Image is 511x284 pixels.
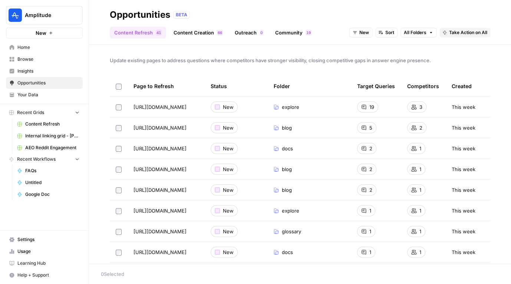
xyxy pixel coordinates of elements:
a: Learning Hub [6,257,83,269]
span: New [359,29,369,36]
div: Folder [274,76,290,96]
span: Settings [17,236,79,243]
div: 66 [217,30,223,36]
span: This week [452,166,475,173]
span: Untitled [25,179,79,186]
button: All Folders [400,28,436,37]
span: FAQs [25,167,79,174]
span: Home [17,44,79,51]
span: 1 [369,248,371,256]
span: This week [452,248,475,256]
span: This week [452,103,475,111]
button: Recent Grids [6,107,83,118]
a: Outreach0 [230,27,268,39]
span: New [223,186,234,194]
span: 4 [156,30,159,36]
span: [URL][DOMAIN_NAME] [133,186,187,194]
span: Google Doc [25,191,79,198]
a: Your Data [6,89,83,101]
span: Learning Hub [17,260,79,267]
span: 2 [369,166,372,173]
span: [URL][DOMAIN_NAME] [133,145,187,152]
span: 1 [159,30,161,36]
span: AEO Reddit Engagement [25,144,79,151]
span: Sort [385,29,394,36]
span: 3 [419,103,422,111]
div: Created [452,76,472,96]
span: glossary [282,228,301,235]
button: Sort [375,28,398,37]
span: 19 [369,103,374,111]
span: 2 [369,186,372,194]
div: Page to Refresh [133,76,199,96]
a: FAQs [14,165,83,177]
span: This week [452,207,475,214]
span: New [223,207,234,214]
div: Competitors [407,76,439,96]
span: blog [282,124,292,131]
span: New [223,166,234,173]
span: This week [452,228,475,235]
span: Opportunities [17,80,79,86]
span: blog [282,186,292,194]
a: Home [6,41,83,53]
div: 19 [306,30,311,36]
img: Amplitude Logo [9,9,22,22]
a: Google Doc [14,188,83,200]
div: 0 Selected [101,270,499,278]
span: [URL][DOMAIN_NAME] [133,248,187,256]
span: 1 [419,228,421,235]
span: docs [282,145,293,152]
a: Insights [6,65,83,77]
span: Take Action on All [449,29,487,36]
span: [URL][DOMAIN_NAME] [133,124,187,131]
a: Internal linking grid - [PERSON_NAME] [14,130,83,142]
span: 1 [419,186,421,194]
button: New [6,27,83,39]
span: Insights [17,68,79,74]
a: Settings [6,234,83,245]
span: 2 [369,145,372,152]
span: [URL][DOMAIN_NAME] [133,103,187,111]
span: New [223,145,234,152]
span: [URL][DOMAIN_NAME] [133,228,187,235]
a: Community19 [271,27,316,39]
span: New [36,29,46,37]
div: 41 [156,30,162,36]
a: Usage [6,245,83,257]
button: Take Action on All [439,28,490,37]
span: docs [282,248,293,256]
span: This week [452,124,475,131]
span: New [223,248,234,256]
span: Browse [17,56,79,63]
span: Recent Workflows [17,156,56,163]
div: Target Queries [357,76,395,96]
span: Amplitude [25,11,70,19]
div: Opportunities [110,9,170,21]
span: 1 [419,248,421,256]
span: Usage [17,248,79,255]
span: New [223,124,234,131]
span: All Folders [404,29,426,36]
span: 0 [260,30,263,36]
span: New [223,228,234,235]
a: Untitled [14,177,83,188]
span: 1 [419,166,421,173]
button: Recent Workflows [6,154,83,165]
span: blog [282,166,292,173]
span: explore [282,103,299,111]
span: This week [452,186,475,194]
div: Status [211,76,227,96]
span: [URL][DOMAIN_NAME] [133,166,187,173]
button: Help + Support [6,269,83,281]
button: New [349,28,372,37]
div: BETA [173,11,190,19]
span: This week [452,145,475,152]
span: Help + Support [17,272,79,278]
span: [URL][DOMAIN_NAME] [133,207,187,214]
span: Recent Grids [17,109,44,116]
a: Browse [6,53,83,65]
span: 1 [306,30,309,36]
span: Content Refresh [25,121,79,127]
